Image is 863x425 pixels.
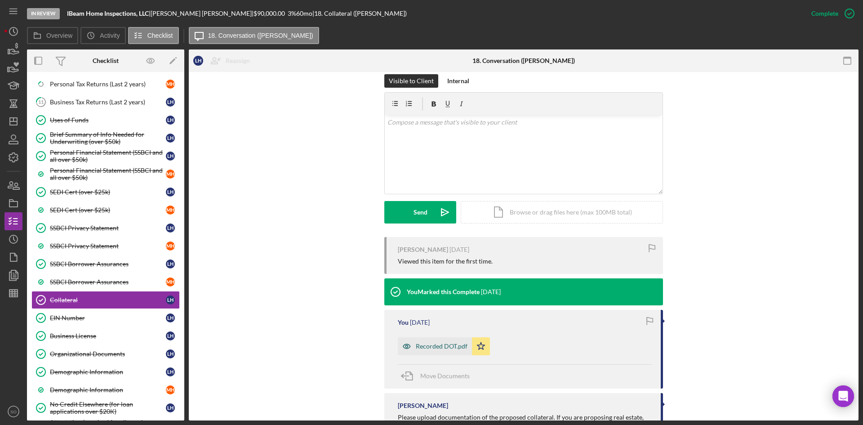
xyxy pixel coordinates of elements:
div: Send [414,201,427,224]
div: No Credit Elsewhere (for loan applications over $20K) [50,401,166,415]
div: Demographic Information [50,386,166,394]
div: Viewed this item for the first time. [398,258,493,265]
div: SEDI Cert (over $25k) [50,188,166,196]
a: Uses of FundsLH [31,111,180,129]
button: Complete [802,4,859,22]
button: Internal [443,74,474,88]
div: L H [166,331,175,340]
div: In Review [27,8,60,19]
div: Personal Financial Statement (SSBCI and all over $50k) [50,167,166,181]
div: You Marked this Complete [407,288,480,295]
div: M H [166,170,175,179]
time: 2025-08-13 20:57 [410,319,430,326]
button: Overview [27,27,78,44]
label: 18. Conversation ([PERSON_NAME]) [208,32,313,39]
div: Visible to Client [389,74,434,88]
a: Business LicenseLH [31,327,180,345]
div: $90,000.00 [254,10,288,17]
div: M H [166,385,175,394]
div: M H [166,277,175,286]
div: SSBCI Privacy Statement [50,242,166,250]
time: 2025-08-13 20:57 [481,288,501,295]
div: M H [166,206,175,215]
div: L H [166,98,175,107]
div: L H [166,188,175,197]
div: Complete [811,4,838,22]
b: IBeam Home Inspections, LLC [67,9,149,17]
div: 60 mo [296,10,312,17]
button: Checklist [128,27,179,44]
div: SSBCI Borrower Assurances [50,278,166,286]
span: Move Documents [420,372,470,380]
text: SO [10,409,17,414]
button: LHReassign [189,52,259,70]
div: You [398,319,409,326]
div: Organizational Documents [50,350,166,358]
a: EIN NumberLH [31,309,180,327]
div: [PERSON_NAME] [PERSON_NAME] | [151,10,254,17]
div: M H [166,80,175,89]
a: Organizational DocumentsLH [31,345,180,363]
button: Visible to Client [384,74,438,88]
div: Business License [50,332,166,340]
div: | 18. Collateral ([PERSON_NAME]) [312,10,407,17]
a: 11Business Tax Returns (Last 2 years)LH [31,93,180,111]
a: SSBCI Borrower AssurancesMH [31,273,180,291]
div: Collateral [50,296,166,304]
div: L H [166,152,175,161]
div: L H [166,116,175,125]
div: L H [166,403,175,412]
time: 2025-08-18 14:38 [449,246,469,253]
label: Activity [100,32,120,39]
a: Demographic InformationMH [31,381,180,399]
div: Business Tax Returns (Last 2 years) [50,98,166,106]
a: Personal Financial Statement (SSBCI and all over $50k)LH [31,147,180,165]
button: Send [384,201,456,224]
a: CollateralLH [31,291,180,309]
div: L H [193,56,203,66]
div: SSBCI Privacy Statement [50,224,166,232]
div: EIN Number [50,314,166,322]
div: Open Intercom Messenger [832,385,854,407]
a: Brief Summary of Info Needed for Underwriting (over $50k)LH [31,129,180,147]
div: Internal [447,74,469,88]
div: Brief Summary of Info Needed for Underwriting (over $50k) [50,131,166,145]
a: SSBCI Privacy StatementLH [31,219,180,237]
div: Demographic Information [50,368,166,376]
div: M H [166,242,175,251]
label: Checklist [147,32,173,39]
div: Uses of Funds [50,116,166,124]
div: [PERSON_NAME] [398,402,448,409]
tspan: 11 [38,99,44,105]
button: SO [4,403,22,421]
div: | [67,10,151,17]
div: SSBCI Borrower Assurances [50,260,166,268]
a: Personal Financial Statement (SSBCI and all over $50k)MH [31,165,180,183]
div: 3 % [288,10,296,17]
div: L H [166,349,175,358]
button: 18. Conversation ([PERSON_NAME]) [189,27,319,44]
label: Overview [46,32,72,39]
div: [PERSON_NAME] [398,246,448,253]
a: SSBCI Privacy StatementMH [31,237,180,255]
div: Recorded DOT.pdf [416,343,467,350]
a: SEDI Cert (over $25k)LH [31,183,180,201]
div: SEDI Cert (over $25k) [50,206,166,214]
div: L H [166,134,175,143]
a: Demographic InformationLH [31,363,180,381]
a: SSBCI Borrower AssurancesLH [31,255,180,273]
div: Personal Tax Returns (Last 2 years) [50,81,166,88]
button: Recorded DOT.pdf [398,337,490,355]
button: Move Documents [398,365,479,387]
div: L H [166,259,175,268]
a: No Credit Elsewhere (for loan applications over $20K)LH [31,399,180,417]
button: Activity [80,27,125,44]
div: 18. Conversation ([PERSON_NAME]) [472,57,575,64]
a: SEDI Cert (over $25k)MH [31,201,180,219]
div: L H [166,367,175,376]
div: L H [166,224,175,233]
div: Personal Financial Statement (SSBCI and all over $50k) [50,149,166,163]
div: L H [166,313,175,322]
div: Reassign [226,52,250,70]
div: L H [166,295,175,304]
